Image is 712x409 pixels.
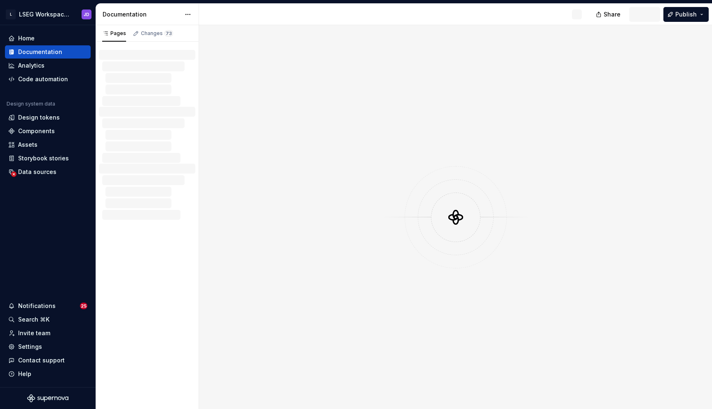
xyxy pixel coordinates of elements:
[5,45,91,59] a: Documentation
[604,10,621,19] span: Share
[80,303,87,309] span: 25
[5,111,91,124] a: Design tokens
[5,138,91,151] a: Assets
[5,340,91,353] a: Settings
[18,315,49,324] div: Search ⌘K
[7,101,55,107] div: Design system data
[19,10,72,19] div: LSEG Workspace Design System
[18,141,37,149] div: Assets
[592,7,626,22] button: Share
[5,354,91,367] button: Contact support
[18,302,56,310] div: Notifications
[18,127,55,135] div: Components
[164,30,173,37] span: 73
[18,329,50,337] div: Invite team
[27,394,68,402] svg: Supernova Logo
[5,125,91,138] a: Components
[5,165,91,179] a: Data sources
[18,34,35,42] div: Home
[5,73,91,86] a: Code automation
[5,313,91,326] button: Search ⌘K
[5,32,91,45] a: Home
[675,10,697,19] span: Publish
[18,113,60,122] div: Design tokens
[18,48,62,56] div: Documentation
[18,154,69,162] div: Storybook stories
[5,59,91,72] a: Analytics
[141,30,173,37] div: Changes
[5,152,91,165] a: Storybook stories
[102,30,126,37] div: Pages
[663,7,709,22] button: Publish
[5,299,91,313] button: Notifications25
[18,356,65,364] div: Contact support
[18,168,56,176] div: Data sources
[5,327,91,340] a: Invite team
[18,343,42,351] div: Settings
[18,370,31,378] div: Help
[103,10,180,19] div: Documentation
[2,5,94,23] button: LLSEG Workspace Design SystemJD
[5,367,91,381] button: Help
[6,9,16,19] div: L
[84,11,89,18] div: JD
[18,75,68,83] div: Code automation
[18,61,44,70] div: Analytics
